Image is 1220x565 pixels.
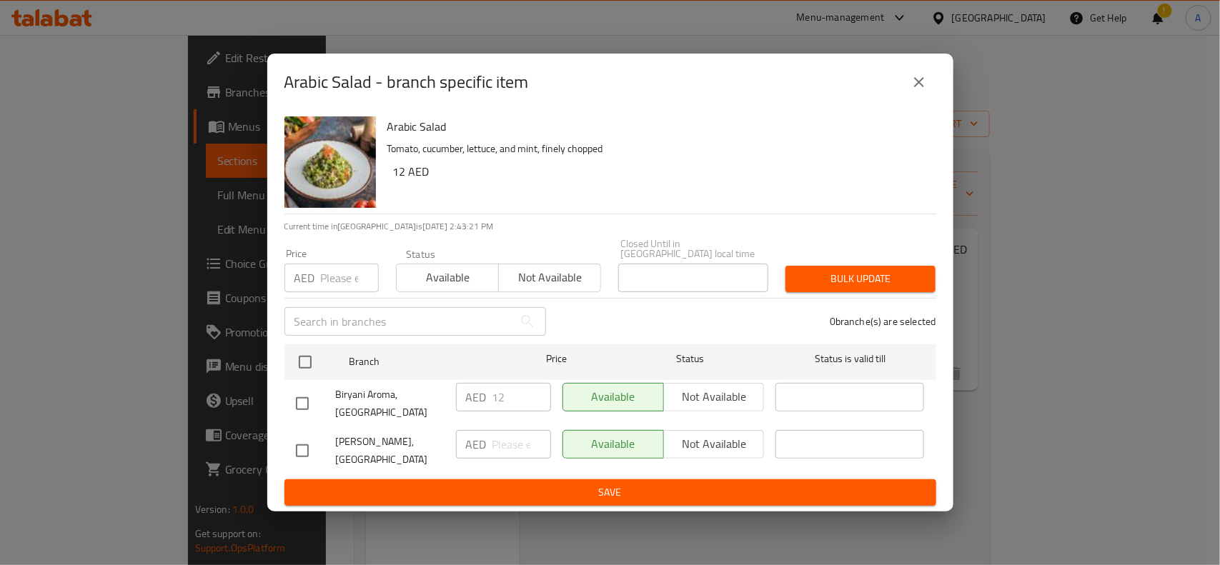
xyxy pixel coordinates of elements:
p: AED [466,436,487,453]
span: [PERSON_NAME], [GEOGRAPHIC_DATA] [336,433,445,469]
img: Arabic Salad [284,116,376,208]
input: Please enter price [321,264,379,292]
span: Price [509,350,604,368]
h2: Arabic Salad - branch specific item [284,71,529,94]
span: Status is valid till [775,350,924,368]
button: Not available [498,264,601,292]
span: Biryani Aroma, [GEOGRAPHIC_DATA] [336,386,445,421]
p: AED [294,269,315,286]
button: Save [284,479,936,506]
span: Not available [505,267,595,288]
input: Please enter price [492,383,551,411]
h6: Arabic Salad [387,116,925,136]
span: Save [296,484,925,501]
input: Please enter price [492,430,551,459]
p: Current time in [GEOGRAPHIC_DATA] is [DATE] 2:43:21 PM [284,220,936,233]
p: AED [466,389,487,406]
button: close [902,65,936,99]
p: Tomato, cucumber, lettuce, and mint, finely chopped [387,140,925,158]
span: Bulk update [797,270,924,288]
span: Available [402,267,493,288]
h6: 12 AED [393,161,925,181]
span: Branch [349,353,497,371]
p: 0 branche(s) are selected [830,314,936,329]
button: Bulk update [785,266,936,292]
input: Search in branches [284,307,513,336]
button: Available [396,264,499,292]
span: Status [615,350,764,368]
